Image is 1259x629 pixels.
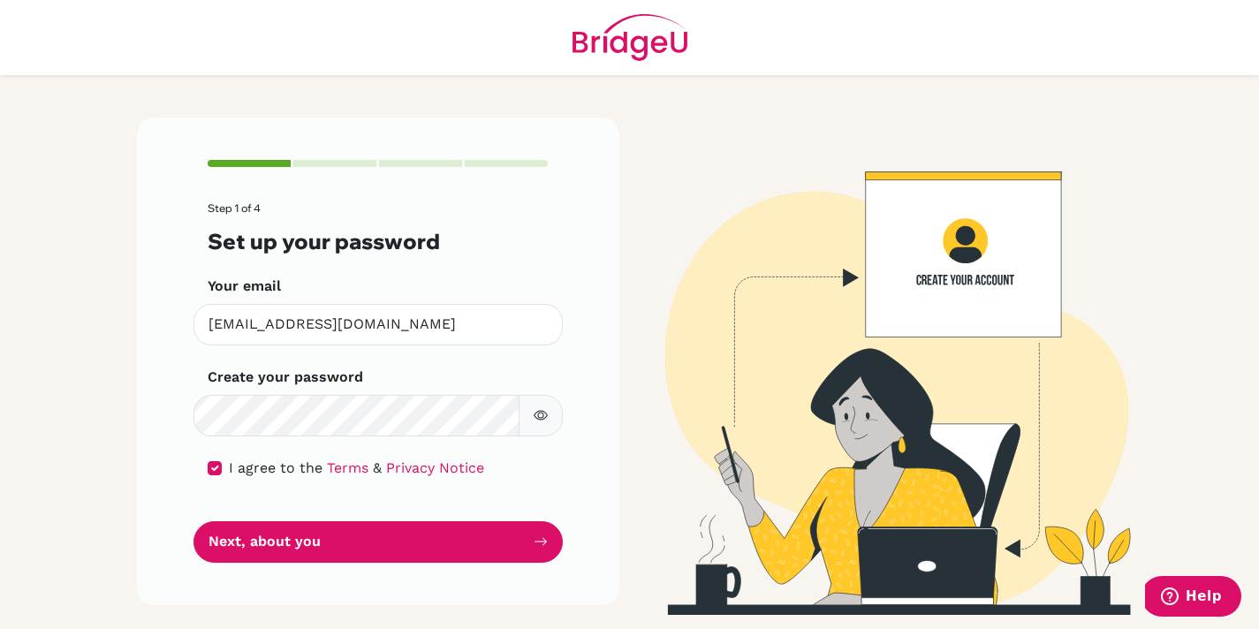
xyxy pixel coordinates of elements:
h3: Set up your password [208,229,549,254]
span: Step 1 of 4 [208,201,261,215]
iframe: Opens a widget where you can find more information [1145,576,1241,620]
label: Your email [208,276,281,297]
span: & [373,459,382,476]
input: Insert your email* [193,304,563,345]
span: I agree to the [229,459,322,476]
a: Terms [327,459,368,476]
button: Next, about you [193,521,563,563]
a: Privacy Notice [386,459,484,476]
label: Create your password [208,367,363,388]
